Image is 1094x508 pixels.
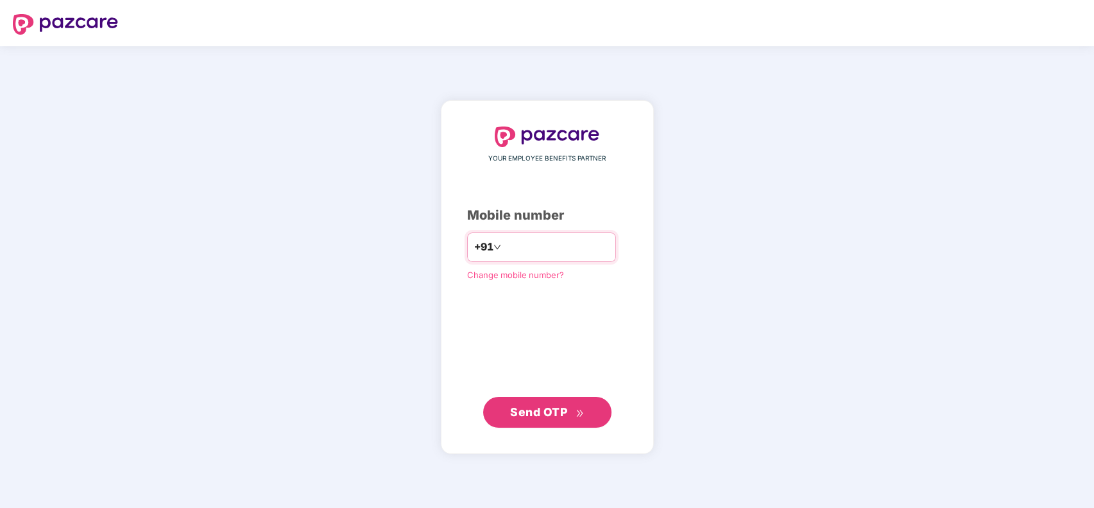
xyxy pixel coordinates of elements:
[576,409,584,417] span: double-right
[13,14,118,35] img: logo
[467,206,628,225] div: Mobile number
[493,243,501,251] span: down
[483,397,611,428] button: Send OTPdouble-right
[488,153,606,164] span: YOUR EMPLOYEE BENEFITS PARTNER
[495,127,600,147] img: logo
[474,239,493,255] span: +91
[510,405,567,419] span: Send OTP
[467,270,564,280] a: Change mobile number?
